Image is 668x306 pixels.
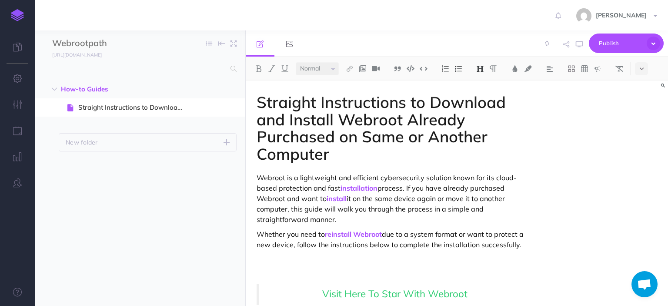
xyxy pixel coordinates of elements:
img: Blockquote button [394,65,401,72]
p: Whether you need to due to a system format or want to protect a new device, follow the instructio... [257,229,530,250]
img: Link button [346,65,354,72]
a: install [327,194,347,203]
span: Visit Here To Star With Webroot [322,287,468,300]
img: Inline code button [420,65,428,72]
img: Bold button [255,65,263,72]
img: Italic button [268,65,276,72]
img: Unordered list button [454,65,462,72]
span: Publish [599,37,642,50]
span: How-to Guides [61,84,182,94]
button: Publish [589,34,664,53]
h1: Straight Instructions to Download and Install Webroot Already Purchased on Same or Another Computer [257,94,530,162]
img: Add video button [372,65,380,72]
img: Alignment dropdown menu button [546,65,554,72]
img: logo-mark.svg [11,9,24,21]
p: Webroot is a lightweight and efficient cybersecurity solution known for its cloud-based protectio... [257,172,530,225]
a: reinstall Webroot [325,230,382,239]
img: Text color button [511,65,519,72]
img: Paragraph button [489,65,497,72]
input: Search [52,61,225,77]
div: Open chat [631,271,658,297]
input: Documentation Name [52,37,154,50]
span: Straight Instructions to Download and Install Webroot Already Purchased on Same or Another Computer [78,102,193,113]
span: [PERSON_NAME] [591,11,651,19]
small: [URL][DOMAIN_NAME] [52,52,102,58]
img: Clear styles button [615,65,623,72]
img: Text background color button [524,65,532,72]
a: [URL][DOMAIN_NAME] [35,50,110,59]
button: New folder [59,133,237,151]
img: Create table button [581,65,588,72]
a: installation [341,184,377,192]
img: Headings dropdown button [476,65,484,72]
img: Add image button [359,65,367,72]
img: f9879123e3b99fd03a91fa418c3f8316.jpg [576,8,591,24]
img: Callout dropdown menu button [594,65,601,72]
img: Code block button [407,65,414,72]
a: Visit Here To Star With Webroot [268,289,521,300]
img: Underline button [281,65,289,72]
img: Ordered list button [441,65,449,72]
p: New folder [66,138,98,147]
